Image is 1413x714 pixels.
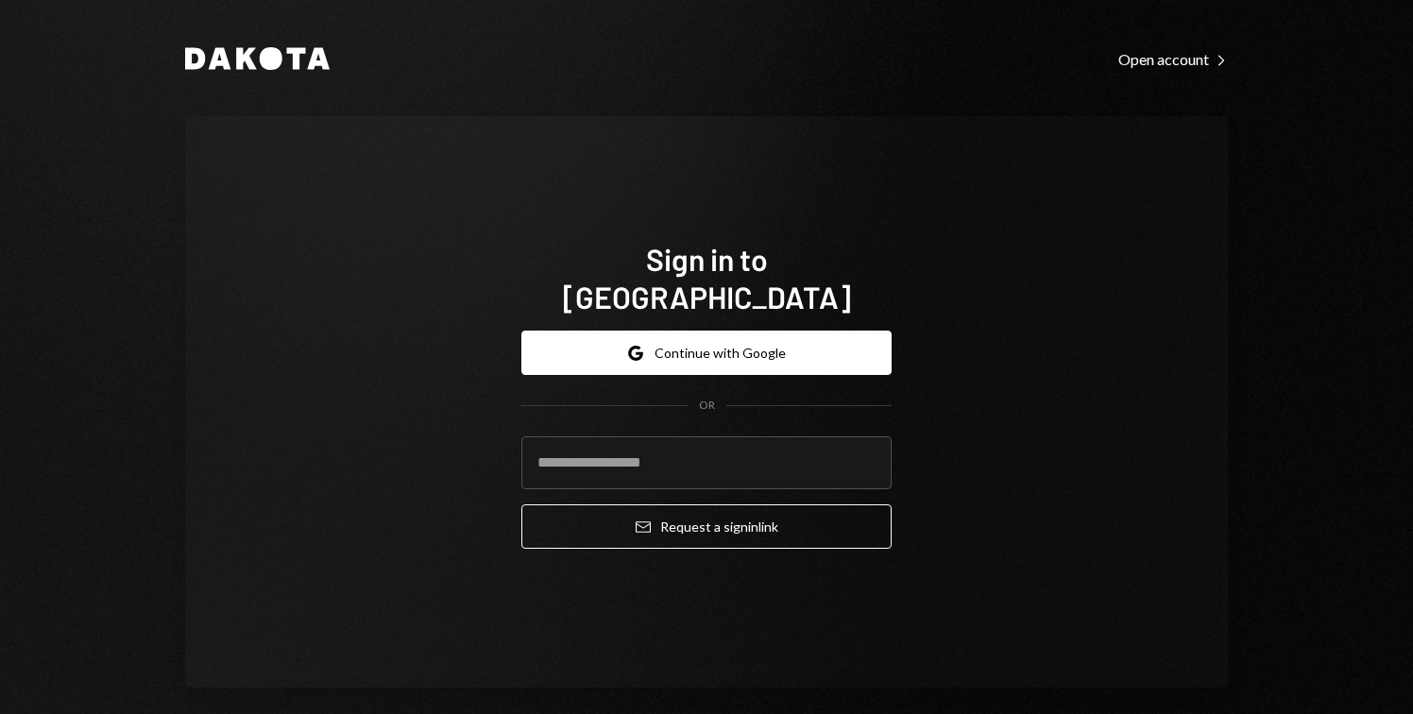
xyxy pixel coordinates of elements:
div: OR [699,398,715,414]
a: Open account [1118,48,1228,69]
button: Continue with Google [521,331,892,375]
button: Request a signinlink [521,504,892,549]
div: Open account [1118,50,1228,69]
h1: Sign in to [GEOGRAPHIC_DATA] [521,240,892,315]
